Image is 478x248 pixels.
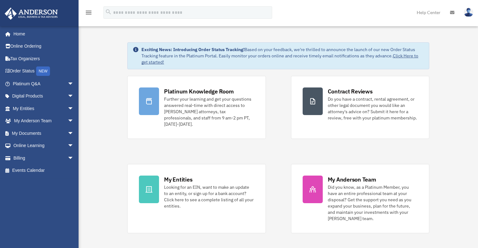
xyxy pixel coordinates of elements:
span: arrow_drop_down [68,152,80,165]
a: Tax Organizers [4,52,83,65]
a: My Anderson Teamarrow_drop_down [4,115,83,127]
a: Click Here to get started! [141,53,418,65]
span: arrow_drop_down [68,90,80,103]
span: arrow_drop_down [68,77,80,90]
a: Order StatusNEW [4,65,83,78]
span: arrow_drop_down [68,102,80,115]
a: Online Ordering [4,40,83,53]
span: arrow_drop_down [68,127,80,140]
div: My Entities [164,176,192,183]
i: menu [85,9,92,16]
a: menu [85,11,92,16]
i: search [105,8,112,15]
span: arrow_drop_down [68,140,80,152]
strong: Exciting News: Introducing Order Status Tracking! [141,47,244,52]
span: arrow_drop_down [68,115,80,128]
a: Platinum Knowledge Room Further your learning and get your questions answered real-time with dire... [127,76,266,139]
div: Do you have a contract, rental agreement, or other legal document you would like an attorney's ad... [328,96,418,121]
a: Home [4,28,80,40]
div: Based on your feedback, we're thrilled to announce the launch of our new Order Status Tracking fe... [141,46,424,65]
a: My Documentsarrow_drop_down [4,127,83,140]
a: Events Calendar [4,164,83,177]
div: Looking for an EIN, want to make an update to an entity, or sign up for a bank account? Click her... [164,184,254,209]
a: My Anderson Team Did you know, as a Platinum Member, you have an entire professional team at your... [291,164,429,233]
a: Billingarrow_drop_down [4,152,83,164]
a: My Entitiesarrow_drop_down [4,102,83,115]
a: Platinum Q&Aarrow_drop_down [4,77,83,90]
a: My Entities Looking for an EIN, want to make an update to an entity, or sign up for a bank accoun... [127,164,266,233]
a: Digital Productsarrow_drop_down [4,90,83,103]
img: User Pic [464,8,473,17]
div: Platinum Knowledge Room [164,87,234,95]
div: Contract Reviews [328,87,373,95]
div: My Anderson Team [328,176,376,183]
div: Further your learning and get your questions answered real-time with direct access to [PERSON_NAM... [164,96,254,127]
img: Anderson Advisors Platinum Portal [3,8,60,20]
div: Did you know, as a Platinum Member, you have an entire professional team at your disposal? Get th... [328,184,418,222]
div: NEW [36,66,50,76]
a: Contract Reviews Do you have a contract, rental agreement, or other legal document you would like... [291,76,429,139]
a: Online Learningarrow_drop_down [4,140,83,152]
